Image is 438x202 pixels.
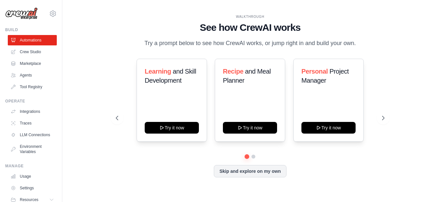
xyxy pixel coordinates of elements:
button: Try it now [223,122,277,134]
button: Try it now [301,122,356,134]
span: Recipe [223,68,243,75]
span: Learning [145,68,171,75]
button: Try it now [145,122,199,134]
a: Traces [8,118,57,128]
a: Tool Registry [8,82,57,92]
a: Agents [8,70,57,80]
button: Skip and explore on my own [214,165,286,177]
div: Build [5,27,57,32]
div: WALKTHROUGH [116,14,384,19]
a: Environment Variables [8,141,57,157]
a: Automations [8,35,57,45]
a: Settings [8,183,57,193]
img: Logo [5,7,38,20]
h1: See how CrewAI works [116,22,384,33]
span: and Meal Planner [223,68,271,84]
a: Crew Studio [8,47,57,57]
div: Operate [5,99,57,104]
span: Project Manager [301,68,349,84]
a: Marketplace [8,58,57,69]
a: LLM Connections [8,130,57,140]
div: Manage [5,163,57,169]
span: Personal [301,68,328,75]
p: Try a prompt below to see how CrewAI works, or jump right in and build your own. [141,39,359,48]
span: and Skill Development [145,68,196,84]
a: Integrations [8,106,57,117]
a: Usage [8,171,57,182]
